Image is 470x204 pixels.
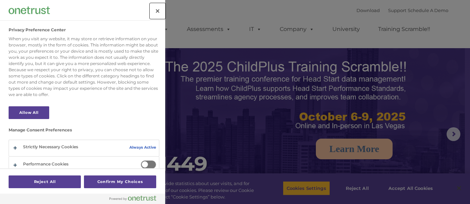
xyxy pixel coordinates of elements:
[84,175,156,188] button: Confirm My Choices
[150,3,165,19] button: Close
[9,175,81,188] button: Reject All
[9,128,159,136] h3: Manage Consent Preferences
[9,3,50,17] div: Company Logo
[9,28,66,32] h2: Privacy Preference Center
[9,7,50,14] img: Company Logo
[9,106,49,119] button: Allow All
[109,195,162,204] a: Powered by OneTrust Opens in a new Tab
[109,195,156,201] img: Powered by OneTrust Opens in a new Tab
[9,36,159,98] div: When you visit any website, it may store or retrieve information on your browser, mostly in the f...
[96,45,117,51] span: Last name
[96,74,125,79] span: Phone number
